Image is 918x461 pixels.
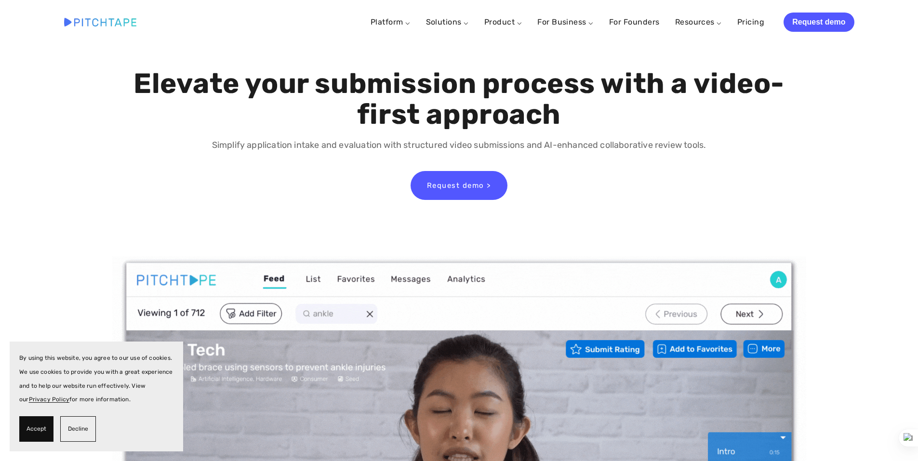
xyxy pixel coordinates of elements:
[737,13,764,31] a: Pricing
[10,342,183,451] section: Cookie banner
[870,415,918,461] iframe: Chat Widget
[371,17,411,26] a: Platform ⌵
[131,138,787,152] p: Simplify application intake and evaluation with structured video submissions and AI-enhanced coll...
[19,351,173,407] p: By using this website, you agree to our use of cookies. We use cookies to provide you with a grea...
[484,17,522,26] a: Product ⌵
[29,396,70,403] a: Privacy Policy
[19,416,53,442] button: Accept
[675,17,722,26] a: Resources ⌵
[64,18,136,26] img: Pitchtape | Video Submission Management Software
[537,17,594,26] a: For Business ⌵
[68,422,88,436] span: Decline
[27,422,46,436] span: Accept
[411,171,507,200] a: Request demo >
[784,13,854,32] a: Request demo
[426,17,469,26] a: Solutions ⌵
[60,416,96,442] button: Decline
[131,68,787,130] h1: Elevate your submission process with a video-first approach
[609,13,660,31] a: For Founders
